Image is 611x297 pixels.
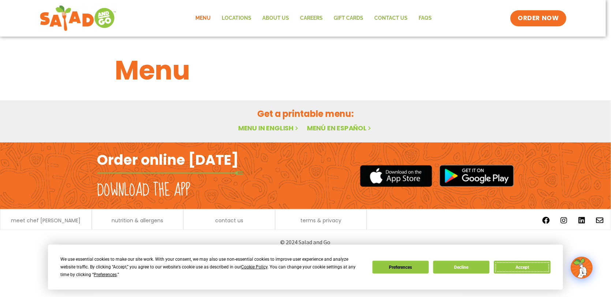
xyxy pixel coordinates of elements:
a: About Us [257,10,295,27]
a: Contact Us [369,10,413,27]
button: Preferences [372,261,429,274]
img: appstore [360,164,432,188]
a: Menu in English [238,123,300,133]
div: Cookie Consent Prompt [48,245,563,290]
h1: Menu [115,51,496,90]
h2: Order online [DATE] [97,151,239,169]
h2: Get a printable menu: [115,107,496,120]
div: We use essential cookies to make our site work. With your consent, we may also use non-essential ... [60,256,363,279]
p: © 2024 Salad and Go [101,237,510,247]
img: google_play [439,165,514,187]
a: GIFT CARDS [328,10,369,27]
nav: Menu [190,10,437,27]
a: nutrition & allergens [112,218,163,223]
a: Menú en español [307,123,373,133]
a: ORDER NOW [510,10,566,26]
span: ORDER NOW [518,14,559,23]
a: FAQs [413,10,437,27]
span: Preferences [94,272,117,277]
button: Accept [494,261,550,274]
a: meet chef [PERSON_NAME] [11,218,80,223]
img: wpChatIcon [571,257,592,278]
button: Decline [433,261,490,274]
a: contact us [215,218,243,223]
a: Menu [190,10,216,27]
img: fork [97,171,243,175]
a: Locations [216,10,257,27]
span: Cookie Policy [241,264,267,270]
img: new-SAG-logo-768×292 [40,4,117,33]
h2: Download the app [97,180,190,201]
a: terms & privacy [300,218,341,223]
a: Careers [295,10,328,27]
